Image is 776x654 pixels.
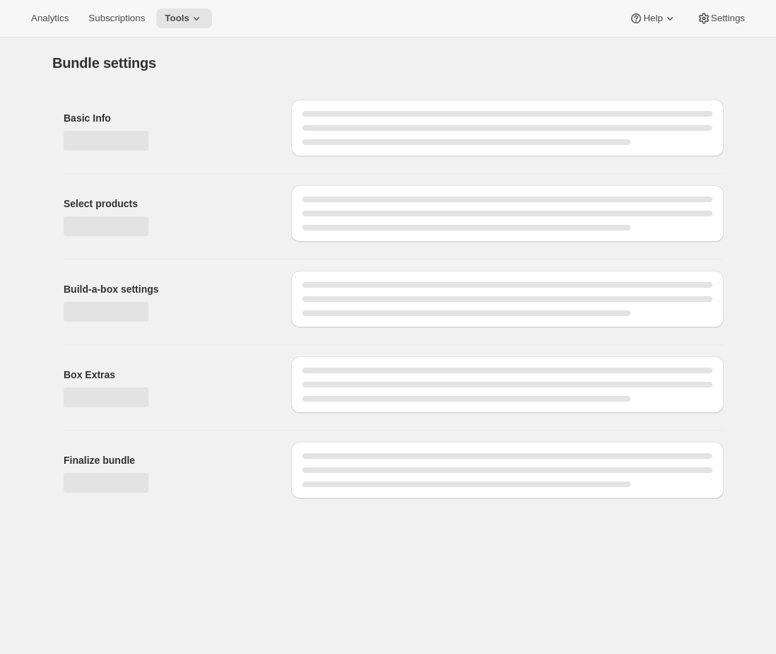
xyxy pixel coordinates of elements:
div: Page loading [35,37,741,510]
h2: Build-a-box settings [64,282,269,296]
span: Analytics [31,13,69,24]
button: Help [621,8,685,28]
span: Subscriptions [88,13,145,24]
span: Settings [711,13,745,24]
span: Help [643,13,662,24]
h2: Basic Info [64,111,269,125]
h1: Bundle settings [52,54,156,71]
button: Settings [688,8,753,28]
h2: Select products [64,197,269,211]
span: Tools [165,13,189,24]
button: Analytics [23,8,77,28]
h2: Box Extras [64,368,269,382]
button: Subscriptions [80,8,153,28]
h2: Finalize bundle [64,453,269,467]
button: Tools [156,8,212,28]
